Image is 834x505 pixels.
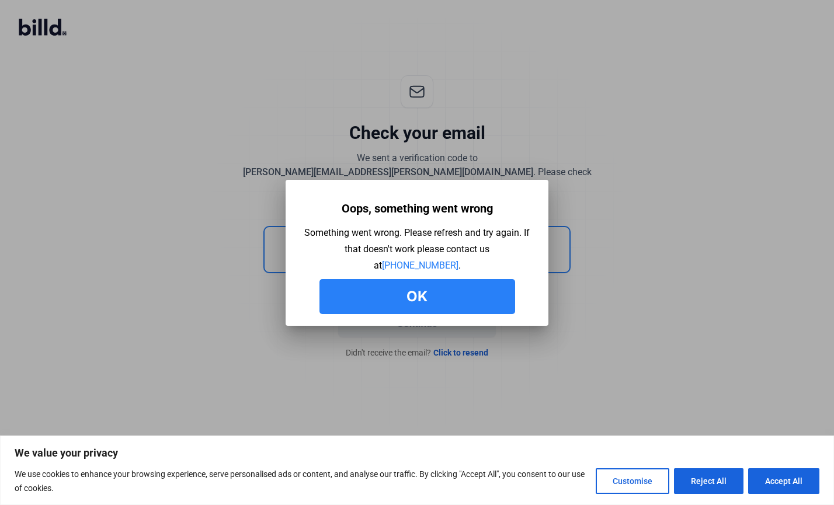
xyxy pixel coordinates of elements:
[303,225,531,274] div: Something went wrong. Please refresh and try again. If that doesn't work please contact us at .
[748,468,819,494] button: Accept All
[319,279,515,314] button: Ok
[15,467,587,495] p: We use cookies to enhance your browsing experience, serve personalised ads or content, and analys...
[15,446,819,460] p: We value your privacy
[382,260,458,271] a: [PHONE_NUMBER]
[342,197,493,220] div: Oops, something went wrong
[596,468,669,494] button: Customise
[674,468,743,494] button: Reject All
